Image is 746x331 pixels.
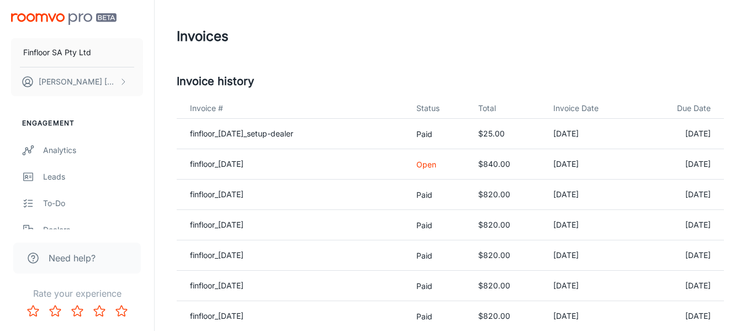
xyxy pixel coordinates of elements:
[177,27,229,46] h1: Invoices
[11,38,143,67] button: Finfloor SA Pty Ltd
[639,210,724,240] td: [DATE]
[43,224,143,236] div: Dealers
[190,311,244,321] a: finfloor_[DATE]
[544,149,639,180] td: [DATE]
[469,119,544,149] td: $25.00
[416,189,461,201] p: Paid
[416,159,461,170] p: Open
[22,300,44,322] button: Rate 1 star
[469,149,544,180] td: $840.00
[639,240,724,271] td: [DATE]
[43,144,143,156] div: Analytics
[44,300,66,322] button: Rate 2 star
[190,159,244,169] a: finfloor_[DATE]
[88,300,110,322] button: Rate 4 star
[190,250,244,260] a: finfloor_[DATE]
[544,240,639,271] td: [DATE]
[469,271,544,301] td: $820.00
[416,219,461,231] p: Paid
[639,149,724,180] td: [DATE]
[639,98,724,119] th: Due Date
[110,300,133,322] button: Rate 5 star
[43,171,143,183] div: Leads
[469,180,544,210] td: $820.00
[469,98,544,119] th: Total
[11,67,143,96] button: [PERSON_NAME] [PERSON_NAME]
[639,180,724,210] td: [DATE]
[469,240,544,271] td: $820.00
[408,98,469,119] th: Status
[190,220,244,229] a: finfloor_[DATE]
[639,119,724,149] td: [DATE]
[416,128,461,140] p: Paid
[639,271,724,301] td: [DATE]
[177,98,408,119] th: Invoice #
[544,119,639,149] td: [DATE]
[416,250,461,261] p: Paid
[544,180,639,210] td: [DATE]
[416,280,461,292] p: Paid
[39,76,117,88] p: [PERSON_NAME] [PERSON_NAME]
[9,287,145,300] p: Rate your experience
[544,210,639,240] td: [DATE]
[43,197,143,209] div: To-do
[190,281,244,290] a: finfloor_[DATE]
[23,46,91,59] p: Finfloor SA Pty Ltd
[177,73,724,90] h5: Invoice history
[544,271,639,301] td: [DATE]
[190,190,244,199] a: finfloor_[DATE]
[544,98,639,119] th: Invoice Date
[190,129,293,138] a: finfloor_[DATE]_setup-dealer
[469,210,544,240] td: $820.00
[66,300,88,322] button: Rate 3 star
[11,13,117,25] img: Roomvo PRO Beta
[416,311,461,322] p: Paid
[49,251,96,265] span: Need help?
